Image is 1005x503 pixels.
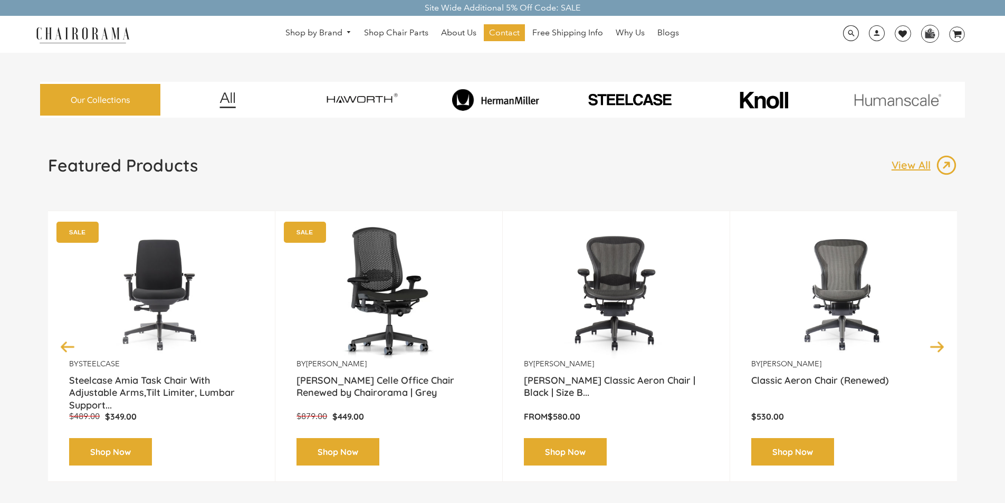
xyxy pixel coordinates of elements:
span: $489.00 [69,411,100,421]
a: About Us [436,24,482,41]
span: $879.00 [296,411,327,421]
span: $530.00 [751,411,784,422]
img: image_13.png [936,155,957,176]
a: Our Collections [40,84,160,116]
img: Herman Miller Celle Office Chair Renewed by Chairorama | Grey - chairorama [296,227,481,359]
a: [PERSON_NAME] Classic Aeron Chair | Black | Size B... [524,374,709,401]
p: by [751,359,936,369]
p: by [524,359,709,369]
text: SALE [296,229,313,235]
a: Classic Aeron Chair (Renewed) - chairorama Classic Aeron Chair (Renewed) - chairorama [751,227,936,359]
img: image_12.png [198,92,257,108]
img: image_7_14f0750b-d084-457f-979a-a1ab9f6582c4.png [297,84,426,115]
a: Shop Now [69,438,152,466]
p: by [296,359,481,369]
text: SALE [69,229,85,235]
a: [PERSON_NAME] [306,359,367,368]
span: About Us [441,27,476,39]
a: Shop by Brand [280,25,357,41]
img: Amia Chair by chairorama.com [69,227,254,359]
a: Shop Now [524,438,607,466]
a: Shop Now [296,438,379,466]
button: Next [928,337,946,356]
img: PHOTO-2024-07-09-00-53-10-removebg-preview.png [565,92,694,108]
a: View All [892,155,957,176]
p: by [69,359,254,369]
span: Shop Chair Parts [364,27,428,39]
span: $349.00 [105,411,137,422]
a: [PERSON_NAME] [533,359,594,368]
a: Steelcase [79,359,120,368]
img: image_8_173eb7e0-7579-41b4-bc8e-4ba0b8ba93e8.png [431,89,560,111]
a: Blogs [652,24,684,41]
a: Free Shipping Info [527,24,608,41]
a: Contact [484,24,525,41]
a: Shop Now [751,438,834,466]
span: $580.00 [548,411,580,422]
a: Amia Chair by chairorama.com Renewed Amia Chair chairorama.com [69,227,254,359]
a: Steelcase Amia Task Chair With Adjustable Arms,Tilt Limiter, Lumbar Support... [69,374,254,401]
span: Contact [489,27,520,39]
a: [PERSON_NAME] Celle Office Chair Renewed by Chairorama | Grey [296,374,481,401]
img: chairorama [30,25,136,44]
img: WhatsApp_Image_2024-07-12_at_16.23.01.webp [922,25,938,41]
img: Herman Miller Classic Aeron Chair | Black | Size B (Renewed) - chairorama [524,227,709,359]
img: Classic Aeron Chair (Renewed) - chairorama [751,227,936,359]
a: Shop Chair Parts [359,24,434,41]
a: Featured Products [48,155,198,184]
span: Why Us [616,27,645,39]
a: [PERSON_NAME] [761,359,821,368]
a: Herman Miller Celle Office Chair Renewed by Chairorama | Grey - chairorama Herman Miller Celle Of... [296,227,481,359]
img: image_11.png [833,93,962,107]
span: Blogs [657,27,679,39]
p: View All [892,158,936,172]
a: Herman Miller Classic Aeron Chair | Black | Size B (Renewed) - chairorama Herman Miller Classic A... [524,227,709,359]
p: From [524,411,709,422]
a: Why Us [610,24,650,41]
img: image_10_1.png [716,90,811,110]
button: Previous [59,337,77,356]
span: $449.00 [332,411,364,422]
h1: Featured Products [48,155,198,176]
span: Free Shipping Info [532,27,603,39]
nav: DesktopNavigation [180,24,784,44]
a: Classic Aeron Chair (Renewed) [751,374,936,401]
